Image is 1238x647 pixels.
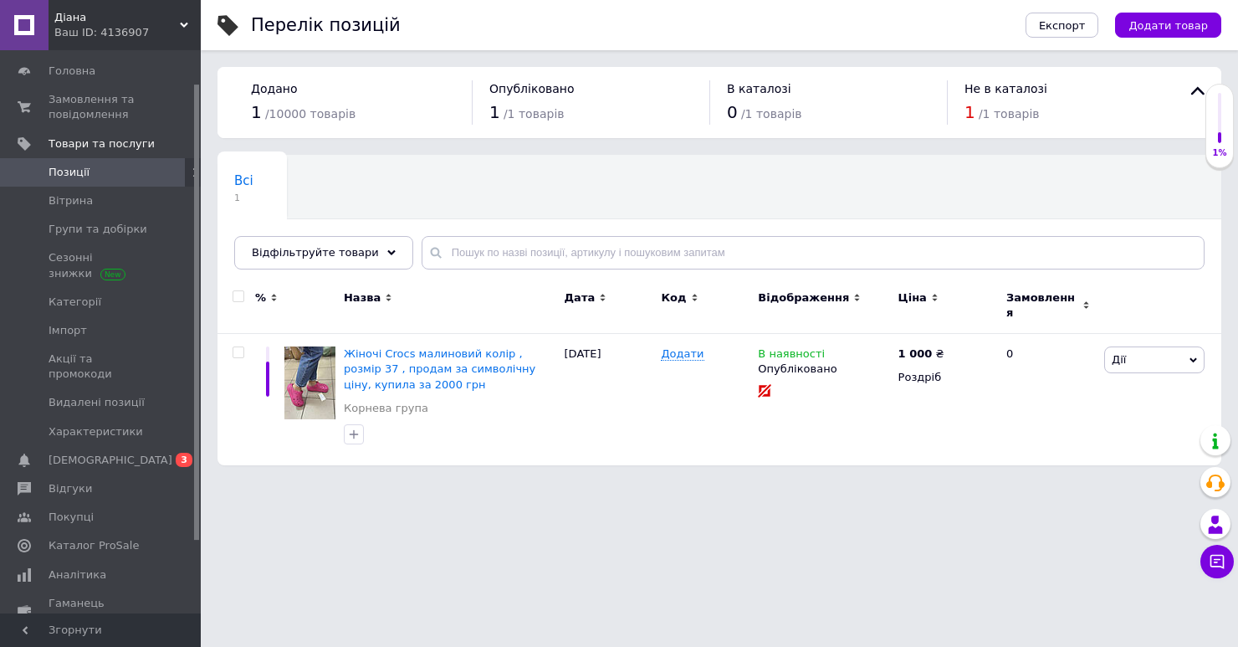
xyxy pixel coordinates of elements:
[49,481,92,496] span: Відгуки
[898,347,944,362] div: ₴
[49,64,95,79] span: Головна
[727,82,791,95] span: В каталозі
[964,82,1047,95] span: Не в каталозі
[727,102,738,122] span: 0
[898,347,933,360] b: 1 000
[1128,19,1208,32] span: Додати товар
[49,92,155,122] span: Замовлення та повідомлення
[758,362,889,377] div: Опубліковано
[49,395,145,410] span: Видалені позиції
[1115,13,1221,38] button: Додати товар
[1200,545,1234,578] button: Чат з покупцем
[49,323,87,338] span: Імпорт
[898,370,992,385] div: Роздріб
[251,102,262,122] span: 1
[489,82,575,95] span: Опубліковано
[234,173,253,188] span: Всі
[49,250,155,280] span: Сезонні знижки
[422,236,1205,270] input: Пошук по назві позиції, артикулу і пошуковим запитам
[996,334,1100,465] div: 0
[49,295,101,310] span: Категорії
[49,567,106,583] span: Аналітика
[504,107,565,121] span: / 1 товарів
[758,347,825,365] span: В наявності
[49,352,155,382] span: Акції та промокоди
[49,222,147,237] span: Групи та добірки
[252,246,379,259] span: Відфільтруйте товари
[54,10,180,25] span: Діана
[344,401,428,416] a: Корнева група
[1206,147,1233,159] div: 1%
[255,290,266,306] span: %
[49,596,155,626] span: Гаманець компанії
[49,193,93,208] span: Вітрина
[1026,13,1099,38] button: Експорт
[234,192,253,204] span: 1
[560,334,657,465] div: [DATE]
[979,107,1040,121] span: / 1 товарів
[489,102,500,122] span: 1
[265,107,356,121] span: / 10000 товарів
[565,290,596,306] span: Дата
[49,136,155,151] span: Товари та послуги
[898,290,927,306] span: Ціна
[344,347,535,390] a: Жіночі Crocs малиновий колір , розмір 37 , продам за символічну ціну, купила за 2000 грн
[251,82,297,95] span: Додано
[1006,290,1078,321] span: Замовлення
[49,165,90,180] span: Позиції
[758,290,849,306] span: Відображення
[176,453,192,467] span: 3
[49,424,143,439] span: Характеристики
[661,290,686,306] span: Код
[741,107,802,121] span: / 1 товарів
[284,347,335,419] img: Женские Crocs малиновый цвет, размер 37, продам за символическую цену, купила за 2000 грн
[344,290,381,306] span: Назва
[661,347,703,361] span: Додати
[49,453,172,468] span: [DEMOGRAPHIC_DATA]
[49,510,94,525] span: Покупці
[1112,353,1126,366] span: Дії
[49,538,139,553] span: Каталог ProSale
[1039,19,1086,32] span: Експорт
[54,25,201,40] div: Ваш ID: 4136907
[964,102,975,122] span: 1
[251,17,401,34] div: Перелік позицій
